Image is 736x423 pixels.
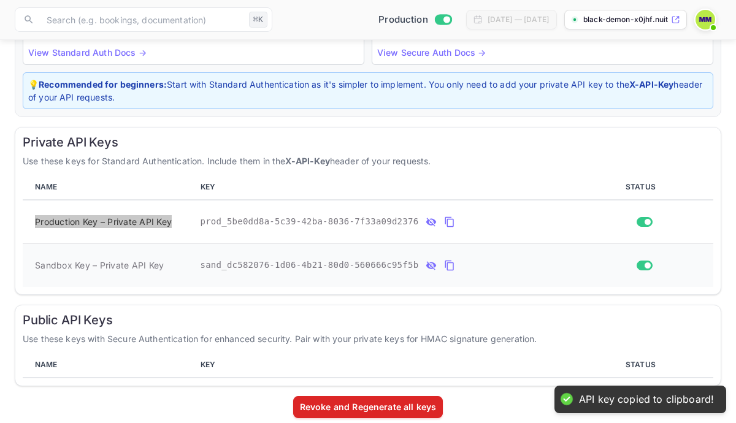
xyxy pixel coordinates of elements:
[23,175,713,287] table: private api keys table
[23,352,713,378] table: public api keys table
[23,135,713,150] h6: Private API Keys
[374,13,456,27] div: Switch to Sandbox mode
[28,47,147,58] a: View Standard Auth Docs →
[35,215,172,228] span: Production Key – Private API Key
[201,215,419,228] span: prod_5be0dd8a-5c39-42ba-8036-7f33a09d2376
[39,79,167,90] strong: Recommended for beginners:
[23,352,196,378] th: NAME
[196,352,575,378] th: KEY
[23,154,713,167] p: Use these keys for Standard Authentication. Include them in the header of your requests.
[23,332,713,345] p: Use these keys with Secure Authentication for enhanced security. Pair with your private keys for ...
[39,7,244,32] input: Search (e.g. bookings, documentation)
[28,78,708,104] p: 💡 Start with Standard Authentication as it's simpler to implement. You only need to add your priv...
[583,14,669,25] p: black-demon-x0jhf.nuit...
[696,10,715,29] img: munir mohammed
[579,393,714,406] div: API key copied to clipboard!
[377,47,486,58] a: View Secure Auth Docs →
[23,313,713,327] h6: Public API Keys
[201,259,419,272] span: sand_dc582076-1d06-4b21-80d0-560666c95f5b
[575,352,713,378] th: STATUS
[23,175,196,200] th: NAME
[575,175,713,200] th: STATUS
[285,156,329,166] strong: X-API-Key
[35,259,164,272] span: Sandbox Key – Private API Key
[629,79,673,90] strong: X-API-Key
[300,400,437,413] div: Revoke and Regenerate all keys
[488,14,549,25] div: [DATE] — [DATE]
[249,12,267,28] div: ⌘K
[378,13,428,27] span: Production
[196,175,575,200] th: KEY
